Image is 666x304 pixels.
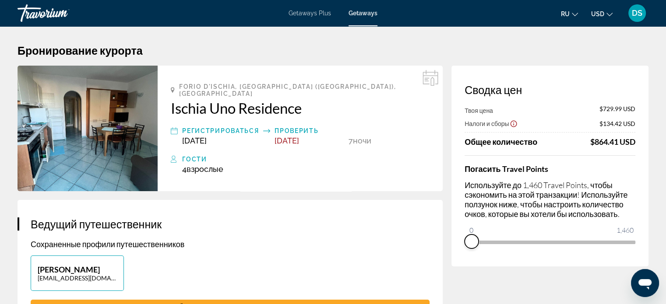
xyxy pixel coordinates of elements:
[38,274,117,282] p: [EMAIL_ADDRESS][DOMAIN_NAME]
[465,164,635,174] h4: Погасить Travel Points
[465,83,635,96] h3: Сводка цен
[31,217,430,231] h3: Ведущий путешественник
[561,10,570,17] span: ru
[632,9,642,17] span: DS
[465,107,493,114] span: Твоя цена
[18,2,105,24] a: Travorium
[38,265,117,274] p: [PERSON_NAME]
[182,164,223,174] span: 4
[31,255,124,291] button: [PERSON_NAME][EMAIL_ADDRESS][DOMAIN_NAME]
[599,120,635,127] span: $134.42 USD
[465,137,537,147] span: Общее количество
[182,136,207,145] span: [DATE]
[171,99,430,117] a: Ischia Uno Residence
[187,164,223,174] span: Взрослые
[179,83,430,97] span: Forio d'Ischia, [GEOGRAPHIC_DATA] ([GEOGRAPHIC_DATA]), [GEOGRAPHIC_DATA]
[465,180,635,219] p: Используйте до 1,460 Travel Points, чтобы сэкономить на этой транзакции! Используйте ползунок ниж...
[289,10,331,17] a: Getaways Plus
[275,126,344,136] div: Проверить
[349,10,377,17] a: Getaways
[353,136,371,145] span: ночи
[182,154,430,164] div: Гости
[465,234,479,248] span: ngx-slider
[561,7,578,20] button: Change language
[510,119,518,127] button: Show Taxes and Fees disclaimer
[468,225,475,235] span: 0
[465,120,509,127] span: Налоги и сборы
[591,7,613,20] button: Change currency
[31,239,430,249] p: Сохраненные профили путешественников
[615,225,635,235] span: 1,460
[465,119,518,128] button: Show Taxes and Fees breakdown
[465,241,635,242] ngx-slider: ngx-slider
[275,136,299,145] span: [DATE]
[626,4,648,22] button: User Menu
[591,10,604,17] span: USD
[349,136,353,145] span: 7
[18,44,648,57] h1: Бронирование курорта
[590,137,635,147] div: $864.41 USD
[631,269,659,297] iframe: Кнопка запуска окна обмена сообщениями
[182,126,259,136] div: Регистрироваться
[599,105,635,115] span: $729.99 USD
